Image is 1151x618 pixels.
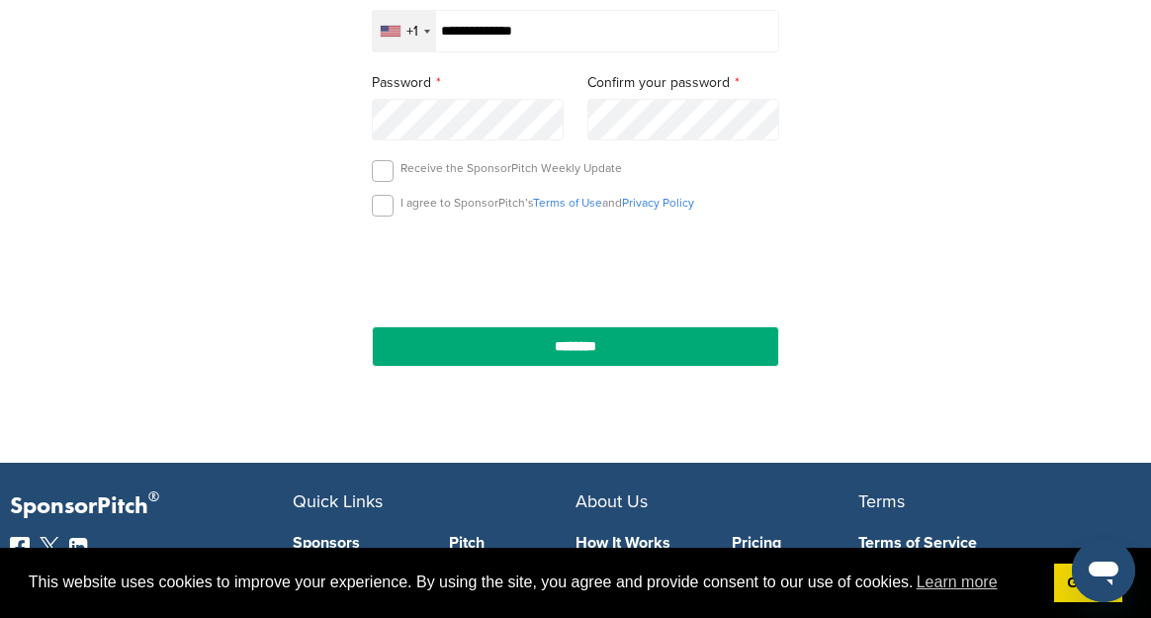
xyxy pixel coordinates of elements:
img: Twitter [40,537,59,557]
a: Terms of Service [858,535,1111,551]
label: Password [372,72,564,94]
a: Privacy Policy [622,196,694,210]
span: ® [148,485,159,509]
a: Sponsors [293,535,419,551]
a: Pitch [449,535,575,551]
p: I agree to SponsorPitch’s and [400,195,694,211]
div: +1 [406,25,418,39]
iframe: reCAPTCHA [463,239,688,298]
div: Selected country [373,11,436,51]
a: Pricing [732,535,858,551]
p: SponsorPitch [10,492,293,521]
a: learn more about cookies [914,568,1001,597]
a: dismiss cookie message [1054,564,1122,603]
span: About Us [575,490,648,512]
iframe: Button to launch messaging window [1072,539,1135,602]
img: Facebook [10,537,30,557]
p: Receive the SponsorPitch Weekly Update [400,160,622,176]
span: Terms [858,490,905,512]
span: This website uses cookies to improve your experience. By using the site, you agree and provide co... [29,568,1038,597]
a: Terms of Use [533,196,602,210]
span: Quick Links [293,490,383,512]
a: How It Works [575,535,702,551]
label: Confirm your password [587,72,779,94]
